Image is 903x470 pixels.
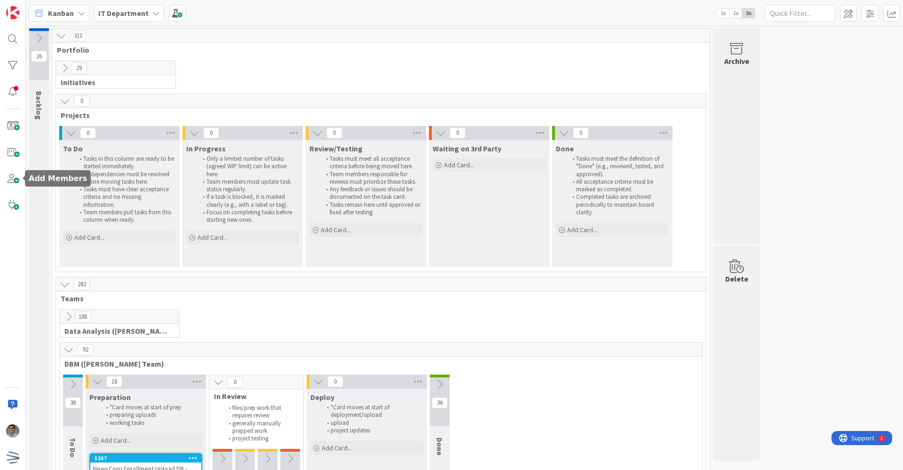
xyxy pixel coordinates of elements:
span: DBM (David Team) [64,359,690,368]
span: 0 [74,95,90,107]
span: 92 [78,344,94,355]
span: To Do [68,438,78,457]
span: Add Card... [322,444,352,452]
li: files/prep work that requires review [223,404,299,420]
b: IT Department [98,8,149,18]
span: Review/Testing [309,144,363,153]
li: Any feedback or issues should be documented on the task card. [321,186,421,201]
span: Add Card... [198,233,228,242]
li: Team members must update task status regularly. [198,178,298,194]
span: Initiatives [61,78,164,87]
li: Tasks in this column are ready to be started immediately. [74,155,174,171]
div: 5267 [95,455,201,462]
span: 0 [573,127,589,139]
span: 0 [80,127,96,139]
span: Preparation [89,392,131,402]
li: generally manually prepped work [223,420,299,435]
img: Visit kanbanzone.com [6,6,19,19]
li: preparing uploads [101,411,201,419]
img: avatar [6,451,19,464]
li: Team members pull tasks from this column when ready. [74,209,174,224]
span: Teams [61,294,694,303]
span: Add Card... [74,233,104,242]
li: Only a limited number of tasks (agreed WIP limit) can be active here. [198,155,298,178]
span: 0 [203,127,219,139]
li: If a task is blocked, it is marked clearly (e.g., with a label or tag). [198,193,298,209]
li: All dependencies must be resolved before moving tasks here. [74,171,174,186]
span: Done [435,438,444,455]
span: In Progress [186,144,226,153]
div: 5267 [90,454,201,462]
span: 311 [70,30,86,41]
span: Projects [61,110,694,120]
li: Tasks must meet the definition of "Done" (e.g., reviewed, tested, and approved). [567,155,667,178]
span: Backlog [34,91,44,120]
li: *Card moves at start of prep [101,404,201,411]
span: To Do [63,144,83,153]
h5: Add Members [29,174,87,183]
span: Add Card... [567,226,597,234]
span: Kanban [48,8,74,19]
span: 38 [65,397,81,408]
li: Completed tasks are archived periodically to maintain board clarity. [567,193,667,216]
span: 2x [729,8,742,18]
span: 29 [71,63,87,74]
div: Delete [725,273,748,284]
div: Archive [724,55,749,67]
li: Team members responsible for reviews must prioritize these tasks. [321,171,421,186]
li: All acceptance criteria must be marked as completed. [567,178,667,194]
span: 1x [717,8,729,18]
span: 0 [326,127,342,139]
span: Add Card... [321,226,351,234]
span: 18 [106,376,122,387]
span: Deploy [310,392,334,402]
span: 282 [74,279,90,290]
span: 188 [75,311,91,322]
li: working tasks [101,419,201,427]
li: upload [322,419,422,427]
span: In Review [214,392,292,401]
span: Add Card... [444,161,474,169]
span: Data Analysis (Carin Team) [64,326,167,336]
span: 0 [450,127,466,139]
li: project updates [322,427,422,434]
span: Add Card... [101,436,131,445]
li: Tasks remain here until approved or fixed after testing. [321,201,421,217]
span: 3x [742,8,755,18]
span: Support [20,1,43,13]
span: Portfolio [57,45,698,55]
img: AP [6,424,19,438]
div: 2 [49,4,51,11]
span: Done [556,144,574,153]
li: Tasks must meet all acceptance criteria before being moved here. [321,155,421,171]
span: 0 [327,376,343,387]
span: 0 [227,376,243,388]
span: Waiting on 3rd Party [433,144,501,153]
li: *Card moves at start of deployment/upload [322,404,422,419]
li: Tasks must have clear acceptance criteria and no missing information. [74,186,174,209]
li: project testing [223,435,299,442]
span: 26 [31,51,47,62]
li: Focus on completing tasks before starting new ones. [198,209,298,224]
input: Quick Filter... [765,5,835,22]
span: 36 [432,397,448,408]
